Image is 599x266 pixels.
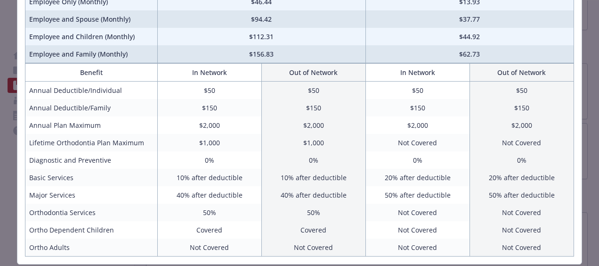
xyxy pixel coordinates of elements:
[261,204,365,221] td: 50%
[365,186,469,204] td: 50% after deductible
[365,204,469,221] td: Not Covered
[469,151,574,169] td: 0%
[25,204,158,221] td: Orthodontia Services
[365,134,469,151] td: Not Covered
[25,116,158,134] td: Annual Plan Maximum
[261,221,365,239] td: Covered
[25,134,158,151] td: Lifetime Orthodontia Plan Maximum
[25,28,158,45] td: Employee and Children (Monthly)
[261,99,365,116] td: $150
[157,169,261,186] td: 10% after deductible
[469,186,574,204] td: 50% after deductible
[157,99,261,116] td: $150
[157,28,365,45] td: $112.31
[365,221,469,239] td: Not Covered
[365,64,469,82] th: In Network
[25,10,158,28] td: Employee and Spouse (Monthly)
[469,82,574,100] td: $50
[261,116,365,134] td: $2,000
[25,169,158,186] td: Basic Services
[25,99,158,116] td: Annual Deductible/Family
[261,82,365,100] td: $50
[261,151,365,169] td: 0%
[469,204,574,221] td: Not Covered
[157,45,365,63] td: $156.83
[25,82,158,100] td: Annual Deductible/Individual
[365,116,469,134] td: $2,000
[469,64,574,82] th: Out of Network
[261,134,365,151] td: $1,000
[365,45,574,63] td: $62.73
[25,64,158,82] th: Benefit
[365,99,469,116] td: $150
[365,10,574,28] td: $37.77
[25,151,158,169] td: Diagnostic and Preventive
[157,204,261,221] td: 50%
[365,28,574,45] td: $44.92
[25,221,158,239] td: Ortho Dependent Children
[365,239,469,257] td: Not Covered
[25,45,158,63] td: Employee and Family (Monthly)
[469,221,574,239] td: Not Covered
[25,186,158,204] td: Major Services
[365,82,469,100] td: $50
[25,239,158,257] td: Ortho Adults
[157,134,261,151] td: $1,000
[261,64,365,82] th: Out of Network
[365,169,469,186] td: 20% after deductible
[157,239,261,257] td: Not Covered
[157,64,261,82] th: In Network
[469,99,574,116] td: $150
[469,239,574,257] td: Not Covered
[261,186,365,204] td: 40% after deductible
[157,82,261,100] td: $50
[157,10,365,28] td: $94.42
[365,151,469,169] td: 0%
[261,169,365,186] td: 10% after deductible
[157,186,261,204] td: 40% after deductible
[157,221,261,239] td: Covered
[469,169,574,186] td: 20% after deductible
[261,239,365,257] td: Not Covered
[157,151,261,169] td: 0%
[469,134,574,151] td: Not Covered
[157,116,261,134] td: $2,000
[469,116,574,134] td: $2,000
